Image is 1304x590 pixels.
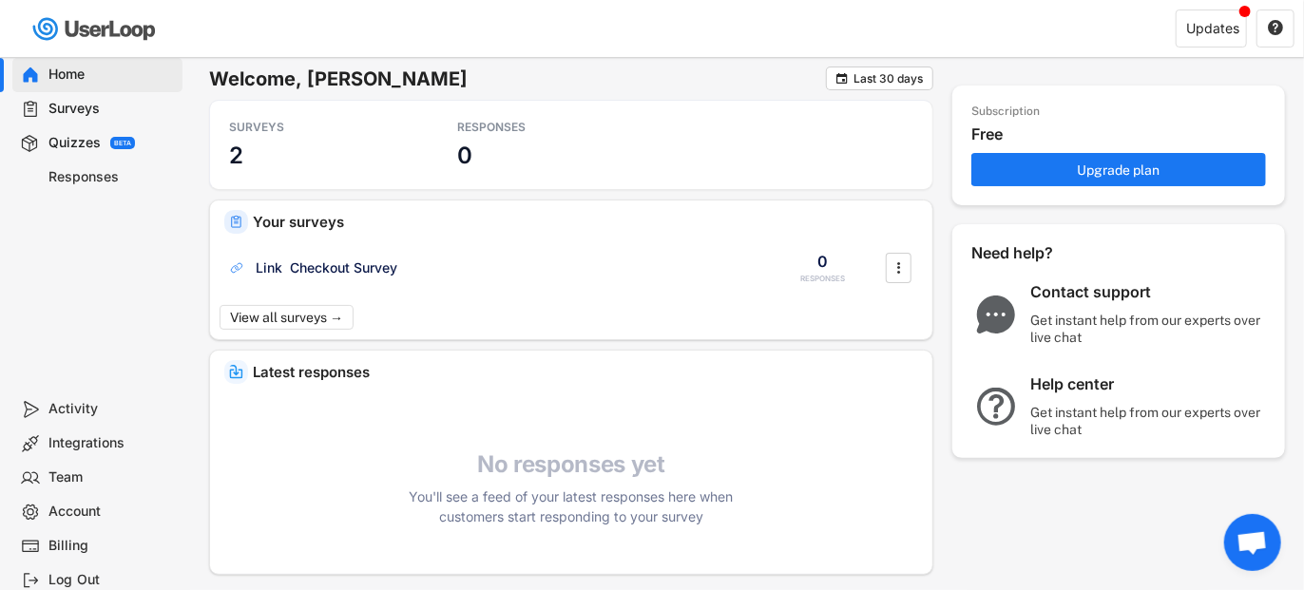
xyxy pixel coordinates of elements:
img: userloop-logo-01.svg [29,10,163,48]
div: Get instant help from our experts over live chat [1030,312,1268,346]
div: Last 30 days [853,73,923,85]
div: Your surveys [253,215,918,229]
div: Surveys [49,100,175,118]
div: Log Out [49,571,175,589]
img: ChatMajor.svg [971,295,1021,333]
div: Contact support [1030,282,1268,302]
div: Updates [1186,22,1239,35]
h3: 0 [457,141,472,170]
div: Activity [49,400,175,418]
div: You'll see a feed of your latest responses here when customers start responding to your survey [400,486,742,526]
div: Home [49,66,175,84]
text:  [897,257,901,277]
div: 0 [818,251,829,272]
img: QuestionMarkInverseMajor.svg [971,388,1021,426]
div: Free [971,124,1275,144]
div: Team [49,468,175,486]
div: Account [49,503,175,521]
div: Subscription [971,105,1040,120]
div: Help center [1030,374,1268,394]
text:  [1268,19,1283,36]
img: IncomingMajor.svg [229,365,243,379]
div: Latest responses [253,365,918,379]
div: Get instant help from our experts over live chat [1030,404,1268,438]
h6: Welcome, [PERSON_NAME] [209,67,826,91]
button: View all surveys → [220,305,354,330]
text:  [836,71,848,86]
div: BETA [114,140,131,146]
h3: 2 [229,141,243,170]
div: RESPONSES [801,274,846,284]
button: Upgrade plan [971,153,1266,186]
div: Billing [49,537,175,555]
div: Quizzes [48,134,101,152]
div: Need help? [971,243,1104,263]
div: Responses [49,168,175,186]
div: Integrations [49,434,175,452]
div: Link Checkout Survey [256,258,397,277]
button:  [1267,20,1284,37]
div: Open chat [1224,514,1281,571]
div: SURVEYS [229,120,400,135]
div: RESPONSES [457,120,628,135]
button:  [890,254,909,282]
button:  [834,71,849,86]
h4: No responses yet [400,450,742,479]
